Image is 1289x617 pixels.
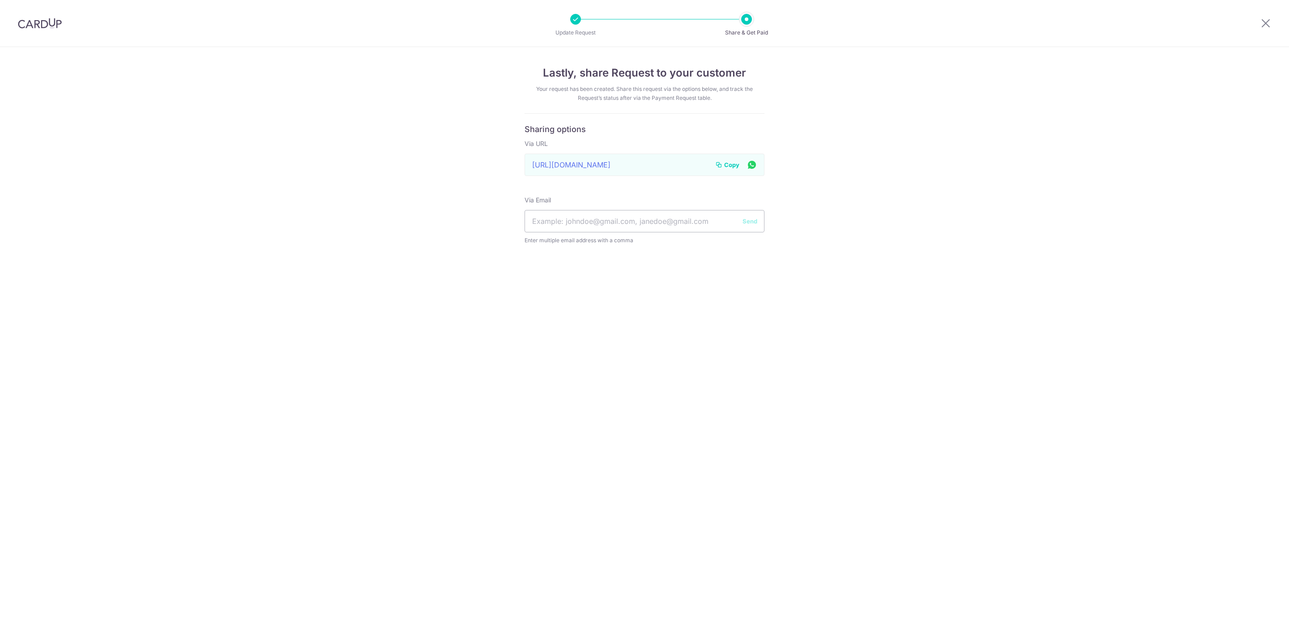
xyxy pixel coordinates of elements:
iframe: Opens a widget where you can find more information [1232,590,1280,613]
button: Send [743,217,757,226]
input: Example: johndoe@gmail.com, janedoe@gmail.com [525,210,764,232]
div: Your request has been created. Share this request via the options below, and track the Request’s ... [525,85,764,103]
span: Copy [724,160,739,169]
p: Update Request [542,28,609,37]
img: CardUp [18,18,62,29]
label: Via URL [525,139,548,148]
p: Share & Get Paid [713,28,780,37]
h6: Sharing options [525,124,764,135]
label: Via Email [525,196,551,205]
h4: Lastly, share Request to your customer [525,65,764,81]
span: Enter multiple email address with a comma [525,236,764,245]
button: Copy [715,160,739,169]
